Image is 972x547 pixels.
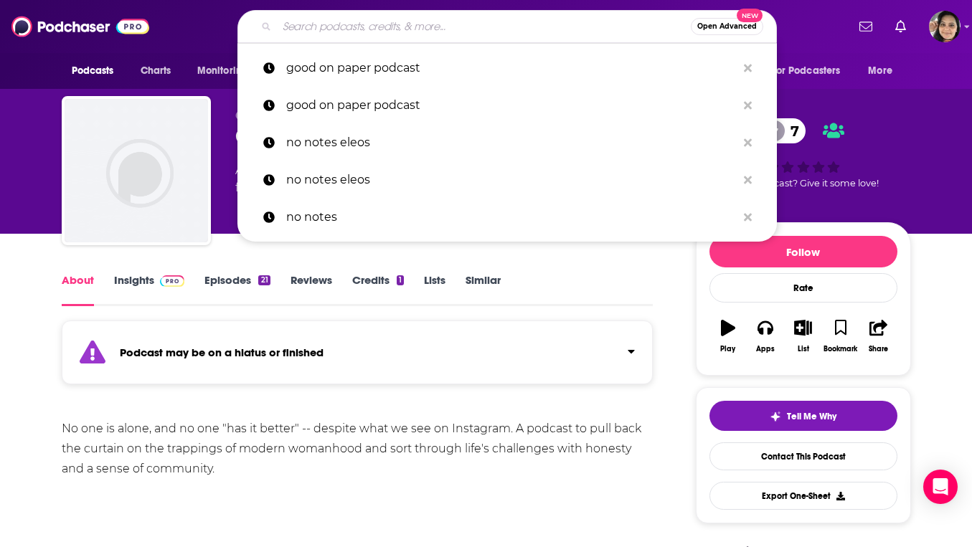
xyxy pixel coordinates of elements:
a: InsightsPodchaser Pro [114,273,185,306]
button: Play [709,310,747,362]
a: Similar [466,273,501,306]
button: List [784,310,821,362]
span: Monitoring [197,61,248,81]
button: Export One-Sheet [709,482,897,510]
p: good on paper podcast [286,87,737,124]
button: open menu [858,57,910,85]
div: 1 [397,275,404,285]
span: Podcasts [72,61,114,81]
strong: Podcast may be on a hiatus or finished [120,346,324,359]
p: no notes [286,199,737,236]
button: open menu [763,57,862,85]
span: Tell Me Why [787,411,836,422]
a: no notes eleos [237,124,777,161]
div: No one is alone, and no one "has it better" -- despite what we see on Instagram. A podcast to pul... [62,419,653,479]
img: tell me why sparkle [770,411,781,422]
span: More [868,61,892,81]
a: Contact This Podcast [709,442,897,470]
button: Share [859,310,897,362]
img: Good On Paper [65,99,208,242]
span: For Podcasters [772,61,841,81]
a: no notes eleos [237,161,777,199]
span: 7 [776,118,806,143]
a: Reviews [291,273,332,306]
a: 7 [762,118,806,143]
div: Apps [756,345,775,353]
div: Bookmark [824,345,857,353]
button: tell me why sparkleTell Me Why [709,401,897,431]
a: Show notifications dropdown [890,14,912,39]
div: List [798,345,809,353]
div: A weekly podcast [235,162,442,196]
img: User Profile [929,11,961,42]
p: no notes eleos [286,161,737,199]
img: Podchaser Pro [160,275,185,287]
a: About [62,273,94,306]
span: Logged in as shelbyjanner [929,11,961,42]
div: Play [720,345,735,353]
span: featuring [235,179,442,196]
span: Open Advanced [697,23,757,30]
a: Charts [131,57,180,85]
p: good on paper podcast [286,49,737,87]
a: good on paper podcast [237,49,777,87]
div: Open Intercom Messenger [923,470,958,504]
a: Credits1 [352,273,404,306]
button: open menu [62,57,133,85]
button: Bookmark [822,310,859,362]
span: Charts [141,61,171,81]
div: 21 [258,275,270,285]
span: Good podcast? Give it some love! [728,178,879,189]
button: Follow [709,236,897,267]
a: no notes [237,199,777,236]
div: Search podcasts, credits, & more... [237,10,777,43]
span: Good On Paper [235,109,327,123]
img: Podchaser - Follow, Share and Rate Podcasts [11,13,149,40]
a: Show notifications dropdown [854,14,878,39]
a: Lists [424,273,445,306]
span: New [737,9,763,22]
button: Show profile menu [929,11,961,42]
section: Click to expand status details [62,329,653,384]
button: open menu [187,57,267,85]
button: Apps [747,310,784,362]
a: Episodes21 [204,273,270,306]
input: Search podcasts, credits, & more... [277,15,691,38]
button: Open AdvancedNew [691,18,763,35]
div: 7Good podcast? Give it some love! [696,109,911,198]
p: no notes eleos [286,124,737,161]
div: Rate [709,273,897,303]
a: good on paper podcast [237,87,777,124]
div: Share [869,345,888,353]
